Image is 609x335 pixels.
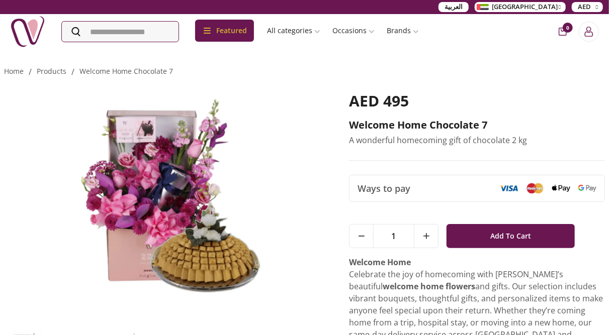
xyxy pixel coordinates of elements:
img: Visa [500,185,518,192]
button: cart-button [559,28,567,36]
button: [GEOGRAPHIC_DATA] [475,2,566,12]
a: Occasions [326,22,381,40]
li: / [29,66,32,78]
img: Apple Pay [552,185,570,192]
span: 0 [563,23,573,33]
p: A wonderful homecoming gift of chocolate 2 kg [349,134,605,146]
a: welcome home chocolate 7 [79,66,173,76]
img: Welcome Home Chocolate 7 [4,92,329,325]
img: Google Pay [578,185,596,192]
span: [GEOGRAPHIC_DATA] [492,2,558,12]
h2: Welcome Home Chocolate 7 [349,118,605,132]
a: All categories [261,22,326,40]
span: 1 [374,225,414,248]
a: products [37,66,66,76]
strong: welcome home flowers [383,281,475,292]
button: Login [579,22,599,42]
img: Mastercard [526,183,544,193]
a: Home [4,66,24,76]
span: AED 495 [349,90,409,111]
img: Nigwa-uae-gifts [10,14,45,49]
div: Featured [195,20,254,42]
span: Ways to pay [358,181,410,195]
li: / [71,66,74,78]
img: Arabic_dztd3n.png [477,4,489,10]
input: Search [62,22,179,42]
strong: Welcome Home [349,257,411,268]
button: AED [572,2,603,12]
span: AED [578,2,591,12]
span: العربية [445,2,463,12]
a: Brands [381,22,425,40]
button: Add To Cart [447,224,574,248]
span: Add To Cart [490,227,531,245]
